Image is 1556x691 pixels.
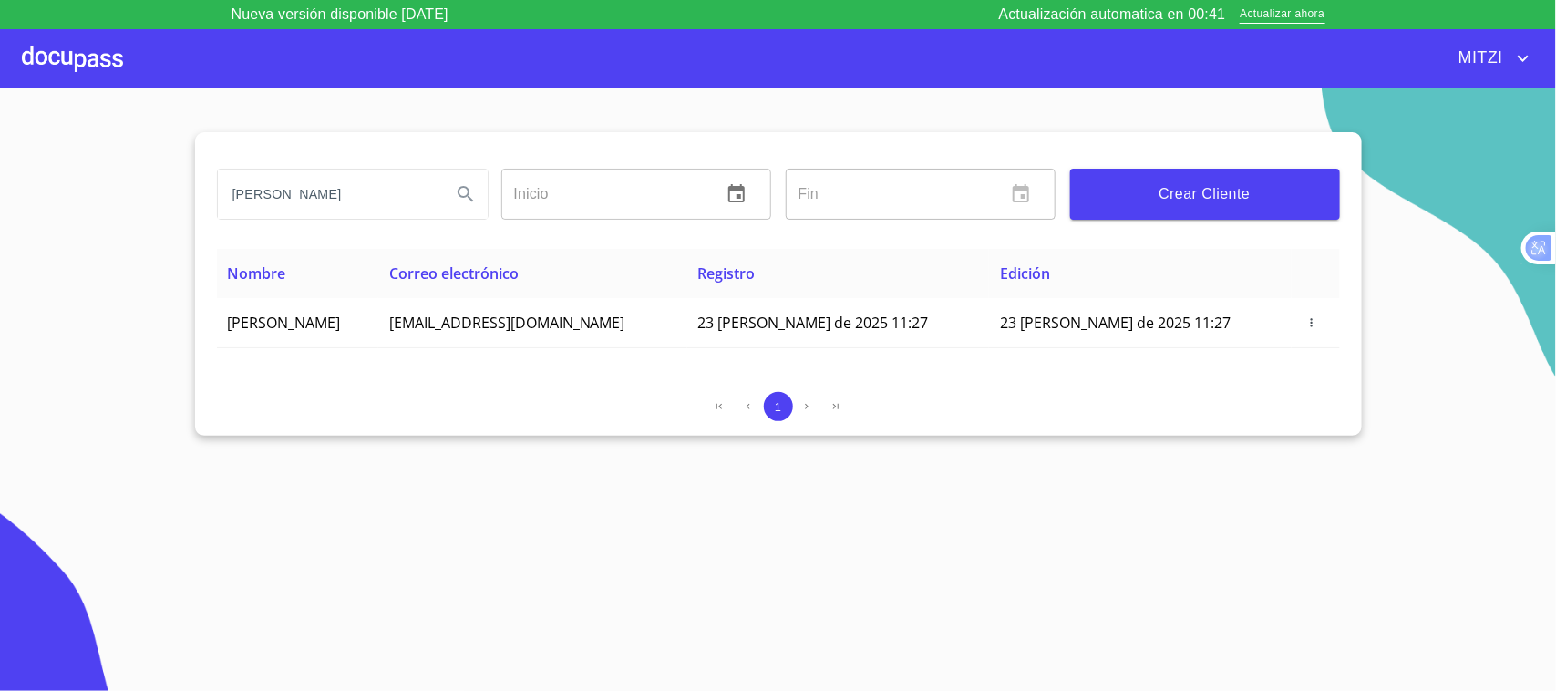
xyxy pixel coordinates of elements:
span: 23 [PERSON_NAME] de 2025 11:27 [698,313,929,333]
p: Actualización automatica en 00:41 [999,4,1226,26]
p: Nueva versión disponible [DATE] [232,4,448,26]
input: search [218,170,437,219]
span: 23 [PERSON_NAME] de 2025 11:27 [1000,313,1231,333]
span: MITZI [1445,44,1512,73]
span: [PERSON_NAME] [228,313,341,333]
span: 1 [775,400,781,414]
span: Actualizar ahora [1240,5,1324,25]
button: Search [444,172,488,216]
button: 1 [764,392,793,421]
button: account of current user [1445,44,1534,73]
span: [EMAIL_ADDRESS][DOMAIN_NAME] [389,313,625,333]
button: Crear Cliente [1070,169,1340,220]
span: Edición [1000,263,1050,284]
span: Nombre [228,263,286,284]
span: Correo electrónico [389,263,519,284]
span: Crear Cliente [1085,181,1325,207]
span: Registro [698,263,756,284]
